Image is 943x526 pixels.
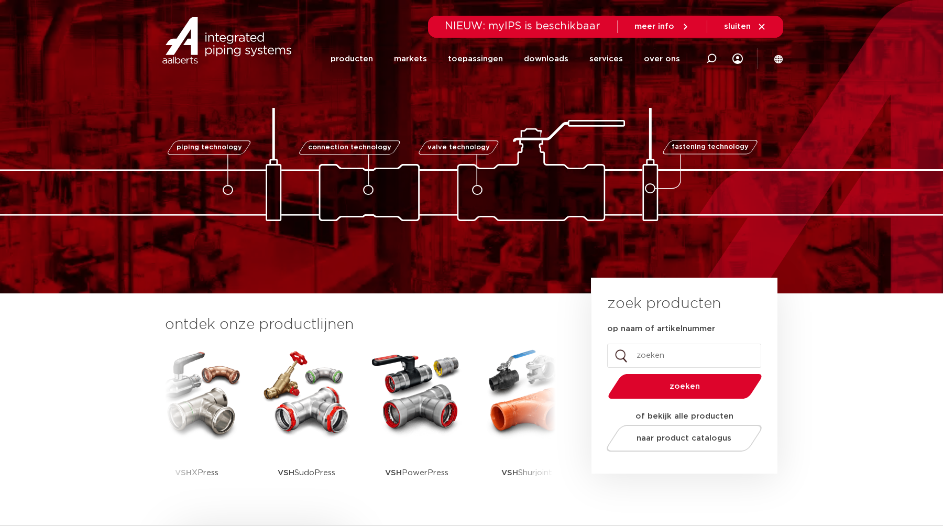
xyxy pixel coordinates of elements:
h3: zoek producten [607,293,721,314]
a: markets [394,39,427,79]
a: VSHShurjoint [479,346,574,506]
a: meer info [634,22,690,31]
a: VSHSudoPress [259,346,354,506]
span: NIEUW: myIPS is beschikbaar [445,21,600,31]
span: zoeken [635,382,735,390]
nav: Menu [331,39,680,79]
input: zoeken [607,344,761,368]
strong: of bekijk alle producten [635,412,733,420]
p: PowerPress [385,440,448,506]
p: XPress [175,440,218,506]
span: sluiten [724,23,751,30]
button: zoeken [604,373,766,400]
a: sluiten [724,22,766,31]
span: valve technology [427,144,489,151]
p: Shurjoint [501,440,552,506]
a: services [589,39,623,79]
a: downloads [524,39,568,79]
p: SudoPress [278,440,335,506]
a: toepassingen [448,39,503,79]
span: piping technology [176,144,242,151]
a: naar product catalogus [604,425,765,452]
strong: VSH [501,469,518,477]
strong: VSH [278,469,294,477]
h3: ontdek onze productlijnen [165,314,556,335]
span: fastening technology [672,144,749,151]
a: VSHXPress [149,346,244,506]
span: naar product catalogus [637,434,732,442]
span: connection technology [308,144,391,151]
label: op naam of artikelnummer [607,324,715,334]
strong: VSH [385,469,402,477]
a: over ons [644,39,680,79]
strong: VSH [175,469,192,477]
a: VSHPowerPress [369,346,464,506]
a: producten [331,39,373,79]
span: meer info [634,23,674,30]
